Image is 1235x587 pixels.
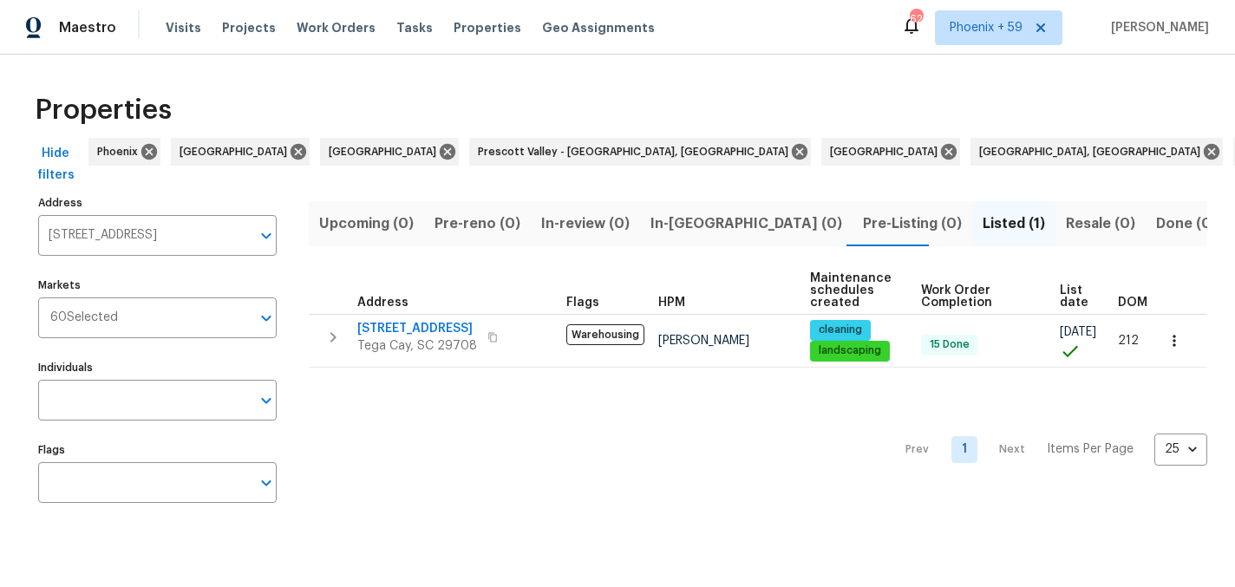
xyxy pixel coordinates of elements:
[28,138,83,191] button: Hide filters
[454,19,521,36] span: Properties
[35,143,76,186] span: Hide filters
[889,378,1207,520] nav: Pagination Navigation
[254,388,278,413] button: Open
[396,22,433,34] span: Tasks
[650,212,842,236] span: In-[GEOGRAPHIC_DATA] (0)
[38,198,277,208] label: Address
[38,280,277,290] label: Markets
[1154,427,1207,472] div: 25
[469,138,811,166] div: Prescott Valley - [GEOGRAPHIC_DATA], [GEOGRAPHIC_DATA]
[921,284,1030,309] span: Work Order Completion
[1060,284,1088,309] span: List date
[357,297,408,309] span: Address
[357,337,477,355] span: Tega Cay, SC 29708
[180,143,294,160] span: [GEOGRAPHIC_DATA]
[254,224,278,248] button: Open
[1156,212,1217,236] span: Done (0)
[1066,212,1135,236] span: Resale (0)
[810,272,892,309] span: Maintenance schedules created
[812,323,869,337] span: cleaning
[166,19,201,36] span: Visits
[254,471,278,495] button: Open
[1047,440,1134,458] p: Items Per Page
[950,19,1023,36] span: Phoenix + 59
[478,143,795,160] span: Prescott Valley - [GEOGRAPHIC_DATA], [GEOGRAPHIC_DATA]
[1118,335,1139,347] span: 212
[830,143,944,160] span: [GEOGRAPHIC_DATA]
[171,138,310,166] div: [GEOGRAPHIC_DATA]
[658,297,685,309] span: HPM
[542,19,655,36] span: Geo Assignments
[50,310,118,325] span: 60 Selected
[979,143,1207,160] span: [GEOGRAPHIC_DATA], [GEOGRAPHIC_DATA]
[566,324,644,345] span: Warehousing
[435,212,520,236] span: Pre-reno (0)
[97,143,145,160] span: Phoenix
[983,212,1045,236] span: Listed (1)
[1060,326,1096,338] span: [DATE]
[910,10,922,28] div: 623
[222,19,276,36] span: Projects
[319,212,414,236] span: Upcoming (0)
[59,19,116,36] span: Maestro
[38,445,277,455] label: Flags
[320,138,459,166] div: [GEOGRAPHIC_DATA]
[863,212,962,236] span: Pre-Listing (0)
[951,436,977,463] a: Goto page 1
[88,138,160,166] div: Phoenix
[329,143,443,160] span: [GEOGRAPHIC_DATA]
[658,335,749,347] span: [PERSON_NAME]
[1104,19,1209,36] span: [PERSON_NAME]
[970,138,1223,166] div: [GEOGRAPHIC_DATA], [GEOGRAPHIC_DATA]
[297,19,376,36] span: Work Orders
[254,306,278,330] button: Open
[35,101,172,119] span: Properties
[38,362,277,373] label: Individuals
[1118,297,1147,309] span: DOM
[923,337,977,352] span: 15 Done
[812,343,888,358] span: landscaping
[541,212,630,236] span: In-review (0)
[821,138,960,166] div: [GEOGRAPHIC_DATA]
[566,297,599,309] span: Flags
[357,320,477,337] span: [STREET_ADDRESS]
